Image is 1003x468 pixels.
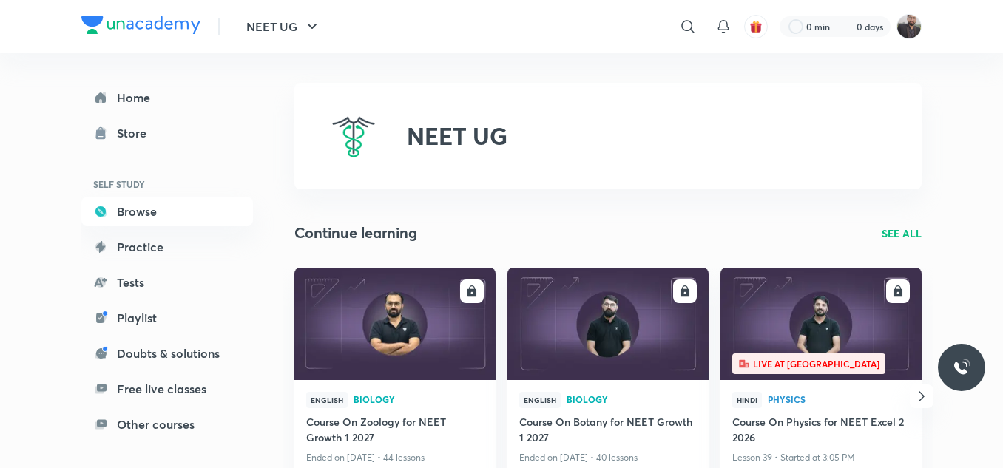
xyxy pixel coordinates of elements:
[81,268,253,297] a: Tests
[732,414,910,448] a: Course On Physics for NEET Excel 2 2026
[330,112,377,160] img: NEET UG
[354,395,484,404] span: Biology
[81,197,253,226] a: Browse
[744,15,768,38] button: avatar
[306,448,484,467] p: Ended on [DATE] • 44 lessons
[81,16,200,38] a: Company Logo
[896,14,922,39] img: Vishal Choudhary
[81,339,253,368] a: Doubts & solutions
[749,20,763,33] img: avatar
[505,266,710,381] img: new-thumbnail
[732,353,885,374] span: Live at [GEOGRAPHIC_DATA]
[294,268,496,380] a: new-thumbnail
[81,16,200,34] img: Company Logo
[882,225,922,241] a: SEE ALL
[768,395,910,405] a: Physics
[953,359,970,376] img: ttu
[567,395,697,405] a: Biology
[720,268,922,380] a: new-thumbnailLive at [GEOGRAPHIC_DATA]
[117,124,155,142] div: Store
[519,414,697,448] a: Course On Botany for NEET Growth 1 2027
[81,83,253,112] a: Home
[839,19,854,34] img: streak
[294,222,417,244] h2: Continue learning
[354,395,484,405] a: Biology
[519,448,697,467] p: Ended on [DATE] • 40 lessons
[407,122,507,150] h2: NEET UG
[732,448,910,467] p: Lesson 39 • Started at 3:05 PM
[81,303,253,333] a: Playlist
[81,118,253,148] a: Store
[81,410,253,439] a: Other courses
[507,268,709,380] a: new-thumbnail
[81,374,253,404] a: Free live classes
[292,266,497,381] img: new-thumbnail
[768,395,910,404] span: Physics
[81,172,253,197] h6: SELF STUDY
[567,395,697,404] span: Biology
[306,414,484,448] a: Course On Zoology for NEET Growth 1 2027
[81,232,253,262] a: Practice
[718,266,923,381] img: new-thumbnail
[306,392,348,408] span: English
[519,392,561,408] span: English
[732,392,762,408] span: Hindi
[237,12,330,41] button: NEET UG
